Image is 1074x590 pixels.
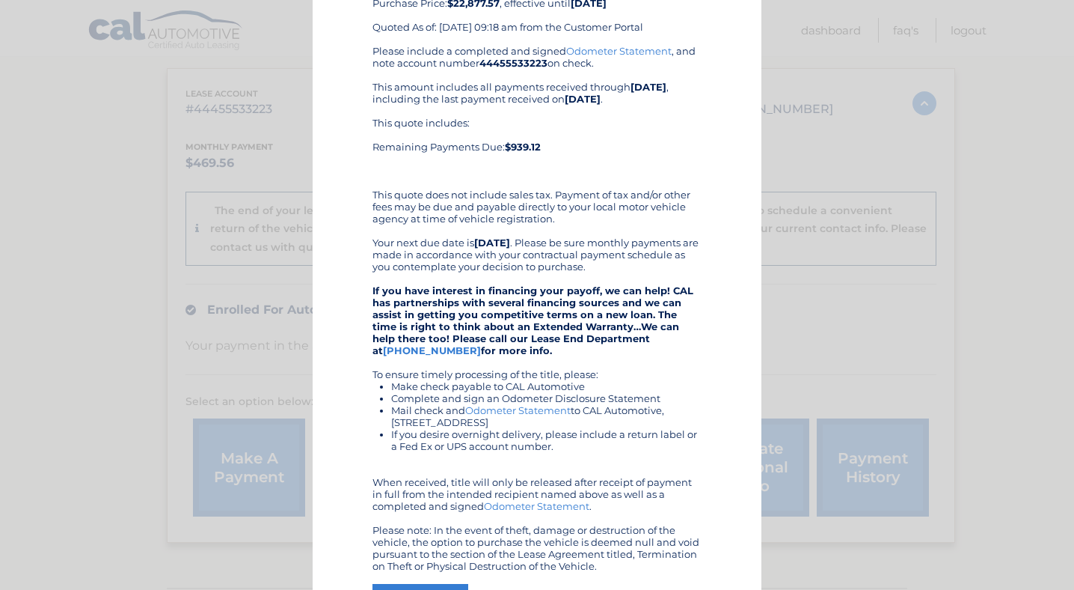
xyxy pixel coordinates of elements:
[505,141,541,153] b: $939.12
[372,117,702,177] div: This quote includes: Remaining Payments Due:
[465,404,571,416] a: Odometer Statement
[474,237,510,249] b: [DATE]
[391,404,702,428] li: Mail check and to CAL Automotive, [STREET_ADDRESS]
[566,45,672,57] a: Odometer Statement
[391,392,702,404] li: Complete and sign an Odometer Disclosure Statement
[484,500,589,512] a: Odometer Statement
[479,57,547,69] b: 44455533223
[372,285,693,356] strong: If you have interest in financing your payoff, we can help! CAL has partnerships with several fin...
[630,81,666,93] b: [DATE]
[372,45,702,572] div: Please include a completed and signed , and note account number on check. This amount includes al...
[391,380,702,392] li: Make check payable to CAL Automotive
[383,344,481,356] a: [PHONE_NUMBER]
[391,428,702,452] li: If you desire overnight delivery, please include a return label or a Fed Ex or UPS account number.
[565,93,601,105] b: [DATE]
